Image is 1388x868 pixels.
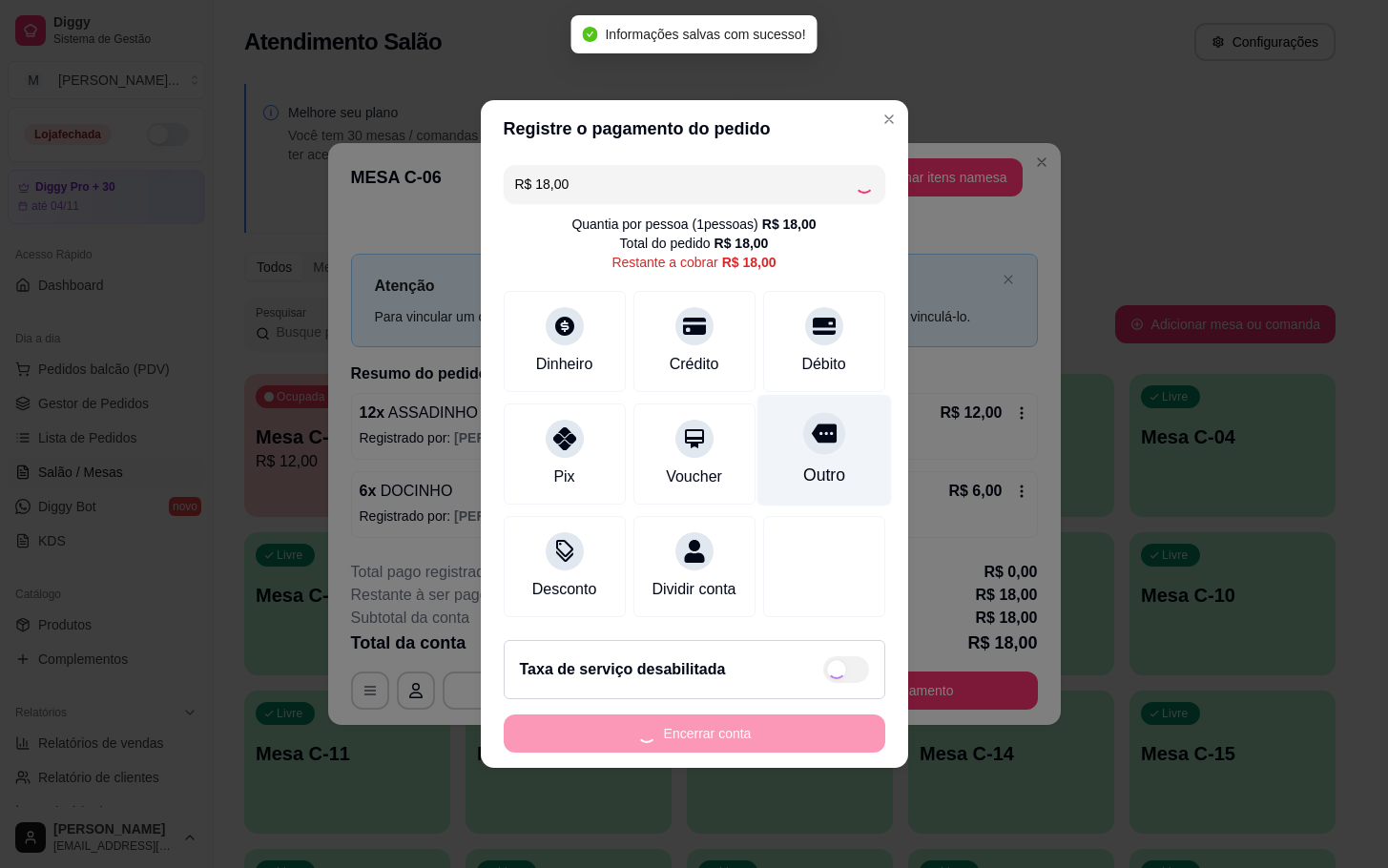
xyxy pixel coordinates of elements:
span: check-circle [582,27,597,42]
button: Close [874,104,904,134]
div: Dinheiro [536,353,593,376]
div: R$ 18,00 [715,234,769,253]
div: Total do pedido [620,234,769,253]
input: Ex.: hambúrguer de cordeiro [515,165,855,203]
h2: Taxa de serviço desabilitada [520,658,726,681]
div: Crédito [670,353,719,376]
div: Voucher [666,465,722,488]
div: Dividir conta [652,578,735,601]
div: Restante a cobrar [611,253,776,272]
div: Loading [855,175,874,194]
header: Registre o pagamento do pedido [481,100,908,157]
div: Desconto [532,578,597,601]
div: R$ 18,00 [722,253,777,272]
div: R$ 18,00 [762,215,817,234]
div: Quantia por pessoa ( 1 pessoas) [571,215,816,234]
div: Outro [802,463,844,487]
span: Informações salvas com sucesso! [605,27,805,42]
div: Débito [801,353,845,376]
div: Pix [553,465,574,488]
